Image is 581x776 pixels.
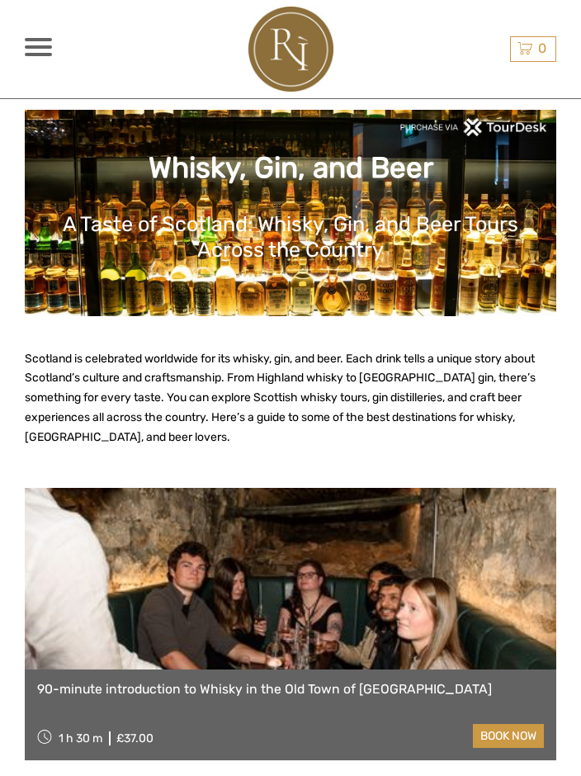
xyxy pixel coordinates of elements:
[248,7,333,92] img: 2478-797348f6-2450-45f6-9f70-122f880774ad_logo_big.jpg
[473,724,544,748] a: book now
[25,352,536,444] span: Scotland is celebrated worldwide for its whisky, gin, and beer. Each drink tells a unique story a...
[399,118,548,136] img: PurchaseViaTourDeskwhite.png
[59,731,102,745] span: 1 h 30 m
[50,211,531,261] h1: A Taste of Scotland: Whisky, Gin, and Beer Tours Across the Country
[116,731,154,745] div: £37.00
[50,150,531,185] h1: Whisky, Gin, and Beer
[37,682,544,698] a: 90-minute introduction to Whisky in the Old Town of [GEOGRAPHIC_DATA]
[536,40,549,56] span: 0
